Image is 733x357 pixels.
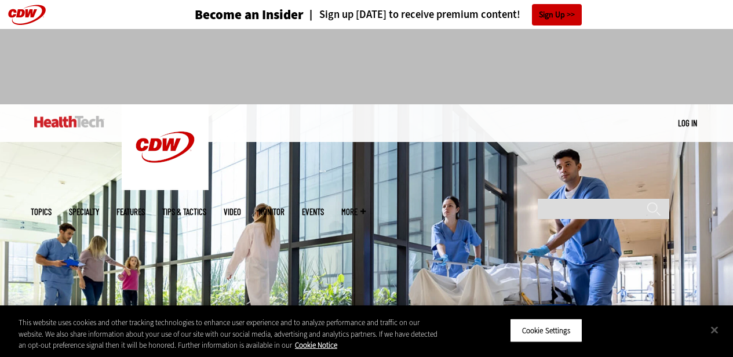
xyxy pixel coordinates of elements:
[224,207,241,216] a: Video
[510,318,582,343] button: Cookie Settings
[19,317,440,351] div: This website uses cookies and other tracking technologies to enhance user experience and to analy...
[258,207,285,216] a: MonITor
[295,340,337,350] a: More information about your privacy
[151,8,304,21] a: Become an Insider
[122,104,209,190] img: Home
[341,207,366,216] span: More
[702,317,727,343] button: Close
[156,41,578,93] iframe: advertisement
[69,207,99,216] span: Specialty
[116,207,145,216] a: Features
[678,117,697,129] div: User menu
[678,118,697,128] a: Log in
[532,4,582,25] a: Sign Up
[302,207,324,216] a: Events
[304,9,520,20] a: Sign up [DATE] to receive premium content!
[31,207,52,216] span: Topics
[34,116,104,128] img: Home
[195,8,304,21] h3: Become an Insider
[122,181,209,193] a: CDW
[162,207,206,216] a: Tips & Tactics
